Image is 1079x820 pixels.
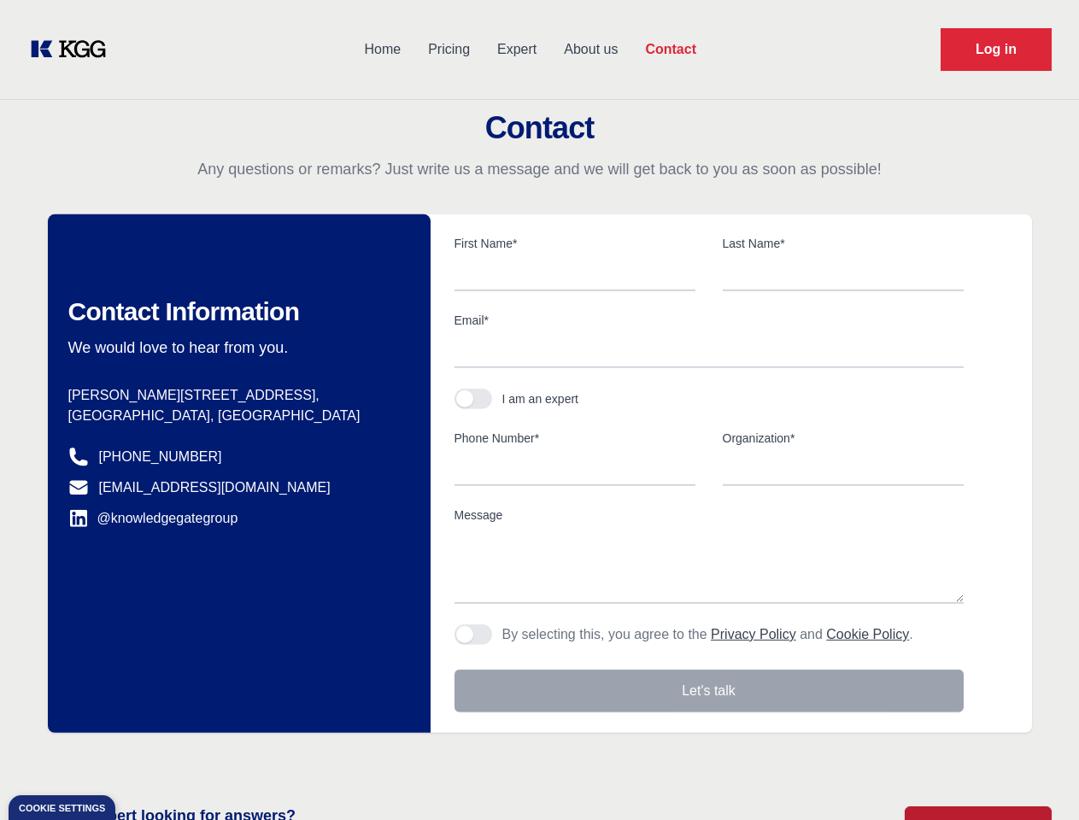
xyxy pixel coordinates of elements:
a: Expert [484,27,550,72]
h2: Contact [21,111,1058,145]
a: [PHONE_NUMBER] [99,447,222,467]
div: I am an expert [502,390,579,407]
label: Email* [454,312,964,329]
label: Phone Number* [454,430,695,447]
iframe: Chat Widget [994,738,1079,820]
a: Contact [631,27,710,72]
label: First Name* [454,235,695,252]
label: Last Name* [723,235,964,252]
div: Cookie settings [19,804,105,813]
a: About us [550,27,631,72]
a: Privacy Policy [711,627,796,641]
a: @knowledgegategroup [68,508,238,529]
button: Let's talk [454,670,964,712]
p: By selecting this, you agree to the and . [502,624,913,645]
label: Organization* [723,430,964,447]
a: Request Demo [941,28,1052,71]
a: Pricing [414,27,484,72]
p: Any questions or remarks? Just write us a message and we will get back to you as soon as possible! [21,159,1058,179]
label: Message [454,507,964,524]
p: [PERSON_NAME][STREET_ADDRESS], [68,385,403,406]
a: [EMAIL_ADDRESS][DOMAIN_NAME] [99,477,331,498]
a: Home [350,27,414,72]
p: [GEOGRAPHIC_DATA], [GEOGRAPHIC_DATA] [68,406,403,426]
p: We would love to hear from you. [68,337,403,358]
h2: Contact Information [68,296,403,327]
a: KOL Knowledge Platform: Talk to Key External Experts (KEE) [27,36,120,63]
a: Cookie Policy [826,627,909,641]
